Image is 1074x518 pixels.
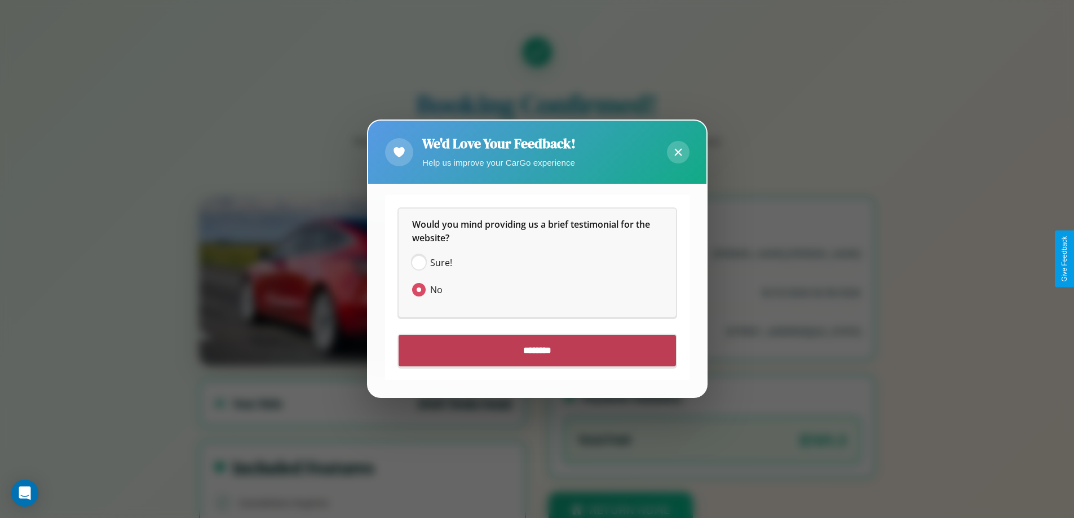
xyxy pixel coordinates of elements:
[422,155,576,170] p: Help us improve your CarGo experience
[422,134,576,153] h2: We'd Love Your Feedback!
[1060,236,1068,282] div: Give Feedback
[11,480,38,507] div: Open Intercom Messenger
[412,219,652,245] span: Would you mind providing us a brief testimonial for the website?
[430,284,443,297] span: No
[430,256,452,270] span: Sure!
